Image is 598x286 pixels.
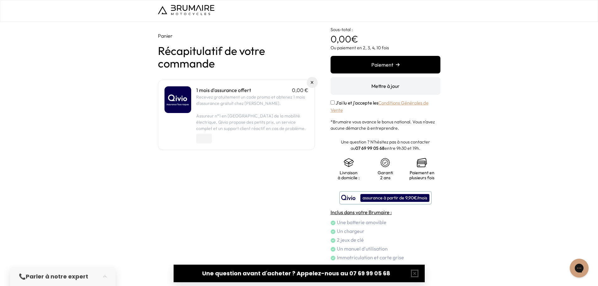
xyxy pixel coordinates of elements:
p: Livraison à domicile : [337,170,361,180]
h4: Inclus dans votre Brumaire : [331,208,440,216]
img: credit-cards.png [417,158,427,168]
button: assurance à partir de 9,90€/mois [339,191,432,204]
p: Une question ? N'hésitez pas à nous contacter au entre 9h30 et 19h. [331,139,440,151]
a: Conditions Générales de Vente [331,100,428,113]
img: check.png [331,220,336,225]
img: certificat-de-garantie.png [380,158,390,168]
li: Un manuel d'utilisation [331,245,440,252]
p: Garanti 2 ans [373,170,397,180]
img: Supprimer du panier [311,81,314,84]
img: logo qivio [341,194,356,202]
li: 2 jeux de clé [331,236,440,244]
a: 07 69 99 05 68 [355,145,385,151]
p: *Brumaire vous avance le bonus national. Vous n'avez aucune démarche à entreprendre. [331,119,440,131]
img: check.png [331,238,336,243]
img: right-arrow.png [396,63,400,67]
span: Sous-total : [331,27,353,32]
label: J'ai lu et j'accepte les [331,100,428,113]
p: Panier [158,32,315,40]
img: shipping.png [344,158,354,168]
li: Une batterie amovible [331,219,440,226]
h1: Récapitulatif de votre commande [158,45,315,70]
p: 0,00 € [292,86,308,94]
p: Ou paiement en 2, 3, 4, 10 fois [331,45,440,51]
img: check.png [331,256,336,261]
li: Un chargeur [331,227,440,235]
img: check.png [331,247,336,252]
div: assurance à partir de 9,90€/mois [360,194,429,202]
span: 0,00 [331,33,351,45]
p: Recevez gratuitement un code promo et obtenez 1 mois d'assurance gratuit chez [PERSON_NAME]. Assu... [196,94,308,132]
img: check.png [331,229,336,234]
li: Immatriculation et carte grise [331,254,440,261]
img: 1 mois d'assurance offert [164,86,191,113]
a: 1 mois d'assurance offert [196,87,251,93]
button: Paiement [331,56,440,73]
p: € [331,22,440,45]
p: Paiement en plusieurs fois [409,170,434,180]
iframe: Gorgias live chat messenger [567,256,592,280]
img: Logo de Brumaire [158,5,214,15]
button: Mettre à jour [331,77,440,95]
